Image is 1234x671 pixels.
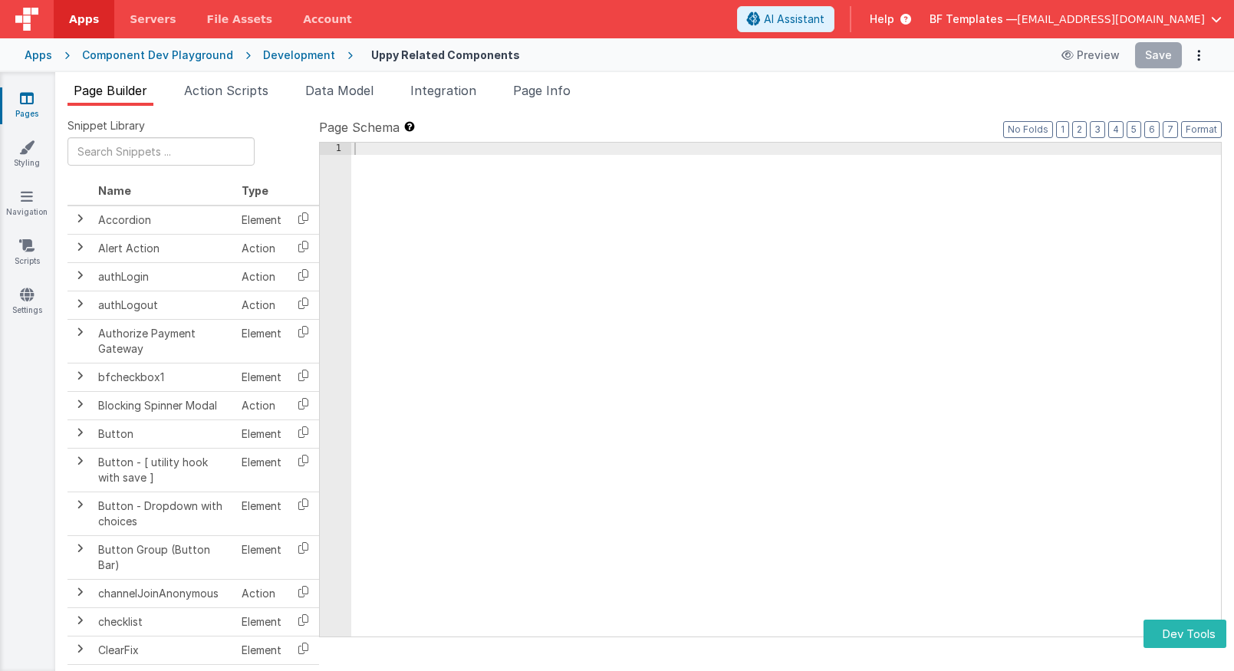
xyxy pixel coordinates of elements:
span: Page Schema [319,118,400,137]
input: Search Snippets ... [67,137,255,166]
td: Accordion [92,206,235,235]
button: 4 [1108,121,1124,138]
span: Help [870,12,894,27]
td: bfcheckbox1 [92,363,235,391]
td: Blocking Spinner Modal [92,391,235,419]
button: Save [1135,42,1182,68]
button: Dev Tools [1144,620,1226,648]
span: Data Model [305,83,373,98]
span: Page Info [513,83,571,98]
button: 6 [1144,121,1160,138]
span: File Assets [207,12,273,27]
td: Action [235,391,288,419]
span: AI Assistant [764,12,824,27]
td: authLogin [92,262,235,291]
div: Apps [25,48,52,63]
div: 1 [320,143,351,155]
td: Element [235,363,288,391]
span: Apps [69,12,99,27]
td: Element [235,319,288,363]
td: Authorize Payment Gateway [92,319,235,363]
span: Type [242,184,268,197]
button: 2 [1072,121,1087,138]
button: 7 [1163,121,1178,138]
td: Button - Dropdown with choices [92,492,235,535]
button: AI Assistant [737,6,834,32]
td: ClearFix [92,636,235,664]
button: 1 [1056,121,1069,138]
td: Element [235,636,288,664]
td: Action [235,234,288,262]
td: checklist [92,607,235,636]
span: Servers [130,12,176,27]
span: Name [98,184,131,197]
button: 5 [1127,121,1141,138]
td: Action [235,579,288,607]
button: No Folds [1003,121,1053,138]
span: Page Builder [74,83,147,98]
button: BF Templates — [EMAIL_ADDRESS][DOMAIN_NAME] [930,12,1222,27]
span: BF Templates — [930,12,1017,27]
td: Alert Action [92,234,235,262]
td: Button [92,419,235,448]
button: 3 [1090,121,1105,138]
td: Element [235,419,288,448]
span: [EMAIL_ADDRESS][DOMAIN_NAME] [1017,12,1205,27]
td: Action [235,291,288,319]
button: Preview [1052,43,1129,67]
span: Snippet Library [67,118,145,133]
span: Integration [410,83,476,98]
td: Element [235,535,288,579]
div: Component Dev Playground [82,48,233,63]
td: Element [235,448,288,492]
td: Element [235,206,288,235]
td: channelJoinAnonymous [92,579,235,607]
button: Format [1181,121,1222,138]
td: Element [235,607,288,636]
td: authLogout [92,291,235,319]
td: Element [235,492,288,535]
h4: Uppy Related Components [371,49,520,61]
button: Options [1188,44,1209,66]
td: Button - [ utility hook with save ] [92,448,235,492]
div: Development [263,48,335,63]
span: Action Scripts [184,83,268,98]
td: Action [235,262,288,291]
td: Button Group (Button Bar) [92,535,235,579]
